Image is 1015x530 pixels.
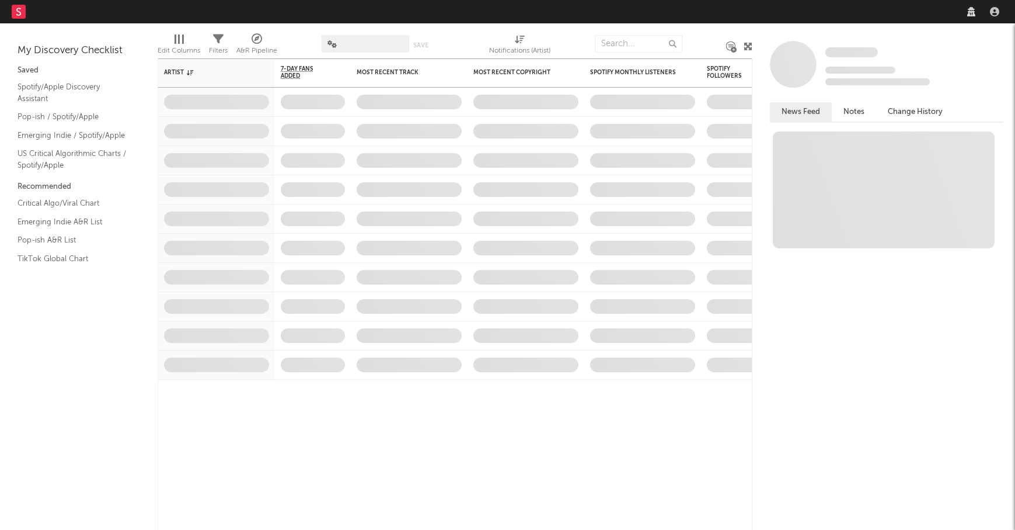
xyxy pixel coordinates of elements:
[707,65,748,79] div: Spotify Followers
[18,64,140,78] div: Saved
[825,78,930,85] span: 0 fans last week
[770,102,832,122] button: News Feed
[209,29,228,63] div: Filters
[18,110,128,123] a: Pop-ish / Spotify/Apple
[413,42,428,49] button: Save
[489,44,550,58] div: Notifications (Artist)
[595,35,682,53] input: Search...
[281,65,327,79] span: 7-Day Fans Added
[825,47,878,57] span: Some Artist
[357,69,444,76] div: Most Recent Track
[18,252,128,265] a: TikTok Global Chart
[18,44,140,58] div: My Discovery Checklist
[18,180,140,194] div: Recommended
[876,102,954,122] button: Change History
[164,69,252,76] div: Artist
[236,29,277,63] div: A&R Pipeline
[18,129,128,142] a: Emerging Indie / Spotify/Apple
[825,47,878,58] a: Some Artist
[473,69,561,76] div: Most Recent Copyright
[158,44,200,58] div: Edit Columns
[18,197,128,210] a: Critical Algo/Viral Chart
[18,81,128,105] a: Spotify/Apple Discovery Assistant
[832,102,876,122] button: Notes
[158,29,200,63] div: Edit Columns
[18,147,128,171] a: US Critical Algorithmic Charts / Spotify/Apple
[590,69,678,76] div: Spotify Monthly Listeners
[489,29,550,63] div: Notifications (Artist)
[209,44,228,58] div: Filters
[18,234,128,247] a: Pop-ish A&R List
[18,216,128,228] a: Emerging Indie A&R List
[236,44,277,58] div: A&R Pipeline
[825,67,895,74] span: Tracking Since: [DATE]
